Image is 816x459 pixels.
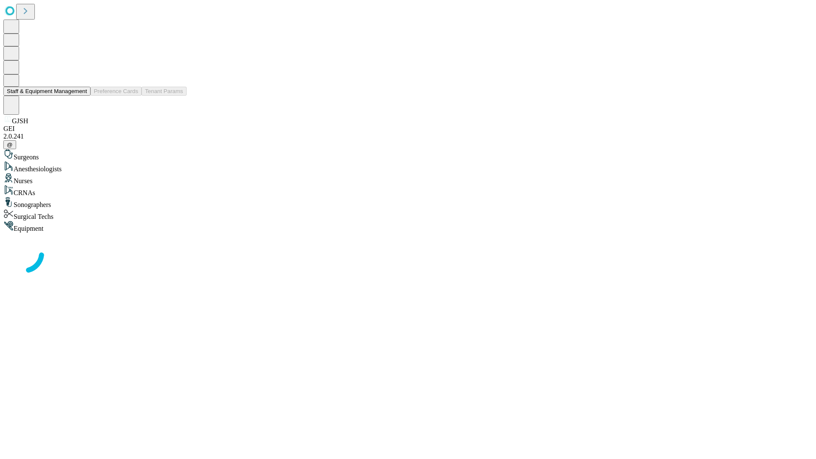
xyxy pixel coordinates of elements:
[3,140,16,149] button: @
[3,125,813,133] div: GEI
[3,161,813,173] div: Anesthesiologists
[12,117,28,125] span: GJSH
[91,87,142,96] button: Preference Cards
[3,197,813,209] div: Sonographers
[3,87,91,96] button: Staff & Equipment Management
[3,173,813,185] div: Nurses
[3,221,813,232] div: Equipment
[3,209,813,221] div: Surgical Techs
[3,149,813,161] div: Surgeons
[3,133,813,140] div: 2.0.241
[3,185,813,197] div: CRNAs
[7,142,13,148] span: @
[142,87,187,96] button: Tenant Params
